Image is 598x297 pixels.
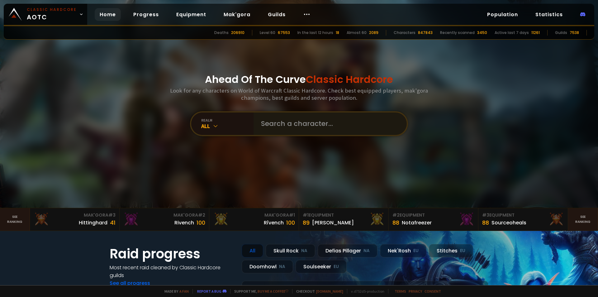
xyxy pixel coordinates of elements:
span: AOTC [27,7,77,22]
small: EU [460,248,465,254]
div: Guilds [555,30,567,36]
span: # 3 [108,212,116,218]
span: # 3 [482,212,489,218]
div: Level 60 [260,30,275,36]
input: Search a character... [257,113,399,135]
a: Consent [425,289,441,294]
a: [DOMAIN_NAME] [316,289,343,294]
span: Support me, [230,289,288,294]
div: 100 [286,218,295,227]
div: realm [201,118,254,122]
div: Skull Rock [266,244,315,257]
h1: Raid progress [110,244,234,264]
div: Almost 60 [347,30,367,36]
div: Deaths [214,30,229,36]
div: In the last 12 hours [297,30,333,36]
small: EU [413,248,419,254]
div: Equipment [392,212,474,218]
div: Doomhowl [242,260,293,273]
div: 3450 [477,30,487,36]
a: Population [482,8,523,21]
span: Classic Hardcore [306,72,393,86]
a: Buy me a coffee [258,289,288,294]
a: Mak'Gora#1Rîvench100 [209,208,299,231]
div: 67553 [278,30,290,36]
a: a fan [179,289,189,294]
small: Classic Hardcore [27,7,77,12]
div: Soulseeker [296,260,347,273]
div: All [242,244,263,257]
div: 88 [482,218,489,227]
span: # 1 [289,212,295,218]
div: 206910 [231,30,244,36]
div: 41 [110,218,116,227]
a: Classic HardcoreAOTC [4,4,87,25]
a: Progress [128,8,164,21]
div: Nek'Rosh [380,244,426,257]
h3: Look for any characters on World of Warcraft Classic Hardcore. Check best equipped players, mak'g... [168,87,430,101]
div: Hittinghard [79,219,107,227]
div: 88 [392,218,399,227]
a: Terms [395,289,406,294]
div: Mak'Gora [123,212,205,218]
div: 18 [336,30,339,36]
small: NA [279,264,285,270]
div: 2089 [369,30,378,36]
a: Privacy [409,289,422,294]
a: Equipment [171,8,211,21]
div: Notafreezer [402,219,432,227]
div: 100 [197,218,205,227]
small: NA [301,248,307,254]
small: NA [363,248,370,254]
div: Defias Pillager [318,244,377,257]
div: Mak'Gora [34,212,116,218]
a: Mak'Gora#2Rivench100 [120,208,209,231]
div: Stitches [429,244,473,257]
div: Equipment [303,212,385,218]
span: # 1 [303,212,309,218]
div: [PERSON_NAME] [312,219,354,227]
a: Statistics [530,8,568,21]
div: 11261 [531,30,540,36]
a: Mak'gora [219,8,255,21]
small: EU [334,264,339,270]
h4: Most recent raid cleaned by Classic Hardcore guilds [110,264,234,279]
div: 847843 [418,30,433,36]
a: #2Equipment88Notafreezer [389,208,478,231]
div: All [201,122,254,130]
a: Home [95,8,121,21]
div: Characters [394,30,415,36]
div: Sourceoheals [491,219,526,227]
div: Active last 7 days [495,30,529,36]
div: 7538 [570,30,579,36]
div: Equipment [482,212,564,218]
div: Mak'Gora [213,212,295,218]
span: Checkout [292,289,343,294]
a: Report a bug [197,289,221,294]
a: #1Equipment89[PERSON_NAME] [299,208,389,231]
a: Mak'Gora#3Hittinghard41 [30,208,120,231]
h1: Ahead Of The Curve [205,72,393,87]
div: 89 [303,218,310,227]
div: Recently scanned [440,30,475,36]
div: Rivench [174,219,194,227]
span: Made by [161,289,189,294]
div: Rîvench [264,219,284,227]
span: v. d752d5 - production [347,289,384,294]
a: See all progress [110,280,150,287]
span: # 2 [198,212,205,218]
span: # 2 [392,212,400,218]
a: #3Equipment88Sourceoheals [478,208,568,231]
a: Seeranking [568,208,598,231]
a: Guilds [263,8,291,21]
